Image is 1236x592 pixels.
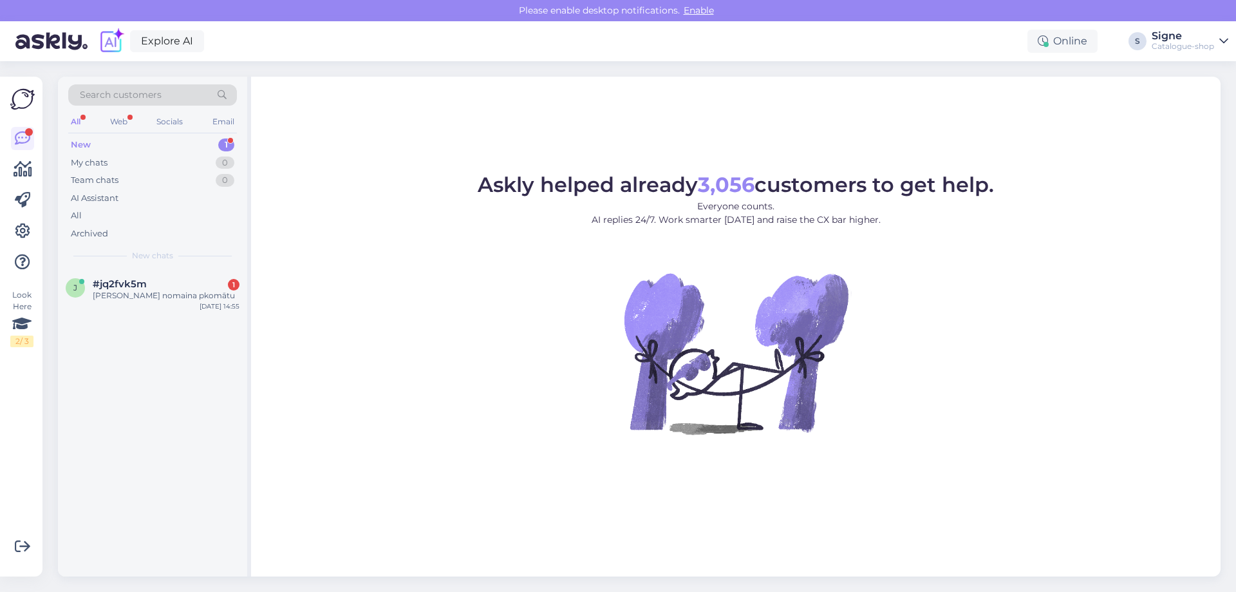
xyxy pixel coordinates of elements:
span: New chats [132,250,173,262]
div: [DATE] 14:55 [200,301,239,311]
div: Look Here [10,289,33,347]
span: Askly helped already customers to get help. [478,172,994,197]
div: All [71,209,82,222]
div: 1 [218,138,234,151]
a: SigneCatalogue-shop [1152,31,1228,52]
div: Archived [71,227,108,240]
img: explore-ai [98,28,125,55]
span: Enable [680,5,718,16]
span: j [73,283,77,292]
div: 0 [216,174,234,187]
div: 0 [216,157,234,169]
div: Web [108,113,130,130]
a: Explore AI [130,30,204,52]
div: Online [1027,30,1098,53]
div: Team chats [71,174,118,187]
div: [PERSON_NAME] nomaina pkomātu [93,290,239,301]
b: 3,056 [698,172,754,197]
div: 1 [228,279,239,291]
div: All [68,113,83,130]
div: Email [210,113,237,130]
div: Socials [154,113,185,130]
div: Signe [1152,31,1214,41]
img: No Chat active [620,237,852,469]
img: Askly Logo [10,87,35,111]
div: My chats [71,157,108,169]
div: New [71,138,91,151]
span: Search customers [80,88,162,102]
div: AI Assistant [71,192,118,205]
span: #jq2fvk5m [93,278,147,290]
div: 2 / 3 [10,336,33,347]
div: S [1128,32,1147,50]
p: Everyone counts. AI replies 24/7. Work smarter [DATE] and raise the CX bar higher. [478,200,994,227]
div: Catalogue-shop [1152,41,1214,52]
